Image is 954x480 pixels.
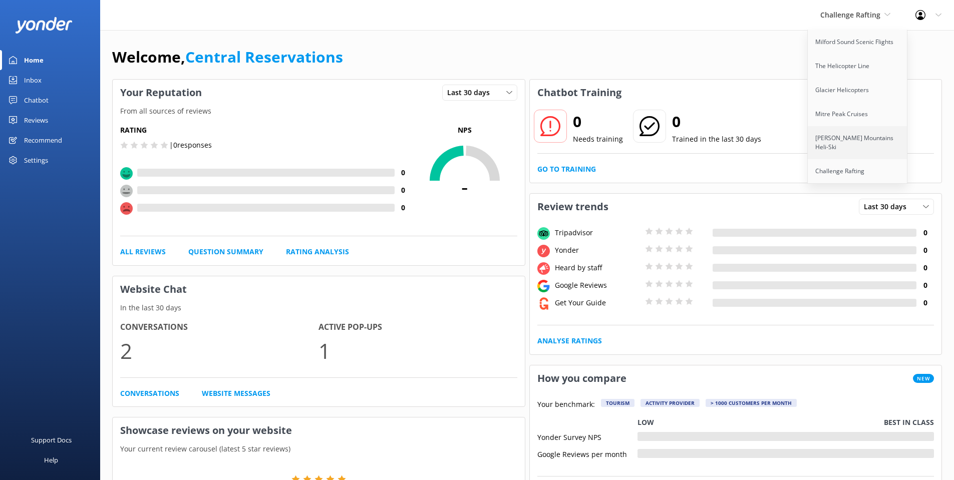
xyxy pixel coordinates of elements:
p: Best in class [884,417,934,428]
span: Last 30 days [447,87,496,98]
div: Heard by staff [552,262,643,273]
p: Trained in the last 30 days [672,134,761,145]
p: 2 [120,334,319,367]
a: Website Messages [202,388,270,399]
div: Home [24,50,44,70]
h4: 0 [916,262,934,273]
a: [PERSON_NAME] Mountains Heli-Ski [808,126,908,159]
div: Tourism [601,399,634,407]
h4: 0 [916,227,934,238]
h4: 0 [395,185,412,196]
div: Chatbot [24,90,49,110]
a: Milford Sound Scenic Flights [808,30,908,54]
h3: Website Chat [113,276,525,302]
a: Central Reservations [185,47,343,67]
h3: Showcase reviews on your website [113,417,525,443]
div: Settings [24,150,48,170]
h4: 0 [395,167,412,178]
h2: 0 [573,110,623,134]
h3: Your Reputation [113,80,209,106]
div: Tripadvisor [552,227,643,238]
a: Rating Analysis [286,246,349,257]
p: 1 [319,334,517,367]
div: Activity Provider [641,399,700,407]
div: Yonder Survey NPS [537,432,638,441]
h4: 0 [916,280,934,291]
a: All Reviews [120,246,166,257]
a: Challenge Rafting [808,159,908,183]
div: Inbox [24,70,42,90]
a: The Helicopter Line [808,54,908,78]
p: | 0 responses [169,140,212,151]
img: yonder-white-logo.png [15,17,73,34]
a: Conversations [120,388,179,399]
p: In the last 30 days [113,302,525,313]
a: Question Summary [188,246,263,257]
p: Needs training [573,134,623,145]
p: Your current review carousel (latest 5 star reviews) [113,443,525,454]
div: Yonder [552,245,643,256]
h5: Rating [120,125,412,136]
h1: Welcome, [112,45,343,69]
div: Get Your Guide [552,297,643,308]
p: Your benchmark: [537,399,595,411]
div: Google Reviews [552,280,643,291]
h4: 0 [916,297,934,308]
p: Low [638,417,654,428]
h4: Active Pop-ups [319,321,517,334]
h4: Conversations [120,321,319,334]
span: Challenge Rafting [820,10,880,20]
div: Help [44,450,58,470]
span: Last 30 days [864,201,912,212]
h4: 0 [395,202,412,213]
a: Mitre Peak Cruises [808,102,908,126]
h2: 0 [672,110,761,134]
p: From all sources of reviews [113,106,525,117]
h4: 0 [916,245,934,256]
a: Glacier Helicopters [808,78,908,102]
div: > 1000 customers per month [706,399,797,407]
h3: Chatbot Training [530,80,629,106]
div: Google Reviews per month [537,449,638,458]
span: - [412,174,517,199]
h3: Review trends [530,194,616,220]
a: Go to Training [537,164,596,175]
div: Reviews [24,110,48,130]
a: Analyse Ratings [537,335,602,346]
span: New [913,374,934,383]
div: Support Docs [31,430,72,450]
h3: How you compare [530,365,634,391]
div: Recommend [24,130,62,150]
p: NPS [412,125,517,136]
